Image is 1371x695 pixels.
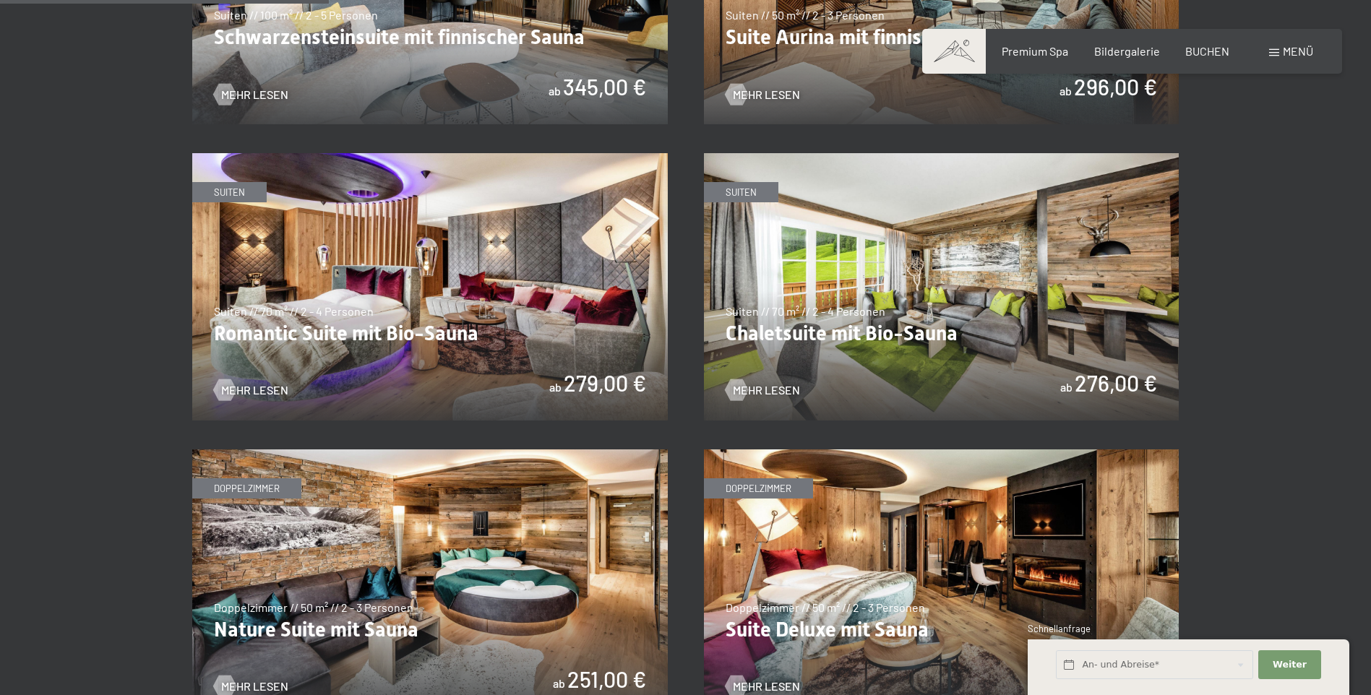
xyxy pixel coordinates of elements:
span: Mehr Lesen [733,678,800,694]
a: Nature Suite mit Sauna [192,450,668,459]
span: Mehr Lesen [221,678,288,694]
span: Mehr Lesen [733,382,800,398]
span: Schnellanfrage [1028,623,1091,634]
img: Chaletsuite mit Bio-Sauna [704,153,1179,420]
span: Mehr Lesen [221,87,288,103]
a: Suite Deluxe mit Sauna [704,450,1179,459]
a: Mehr Lesen [726,382,800,398]
span: Menü [1283,44,1313,58]
a: Mehr Lesen [214,382,288,398]
a: Chaletsuite mit Bio-Sauna [704,154,1179,163]
a: Mehr Lesen [214,87,288,103]
a: Mehr Lesen [726,678,800,694]
span: Mehr Lesen [733,87,800,103]
button: Weiter [1258,650,1320,680]
img: Romantic Suite mit Bio-Sauna [192,153,668,420]
a: Romantic Suite mit Bio-Sauna [192,154,668,163]
a: Bildergalerie [1094,44,1160,58]
span: Mehr Lesen [221,382,288,398]
a: Premium Spa [1002,44,1068,58]
a: BUCHEN [1185,44,1229,58]
span: Weiter [1273,658,1307,671]
a: Mehr Lesen [214,678,288,694]
a: Mehr Lesen [726,87,800,103]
